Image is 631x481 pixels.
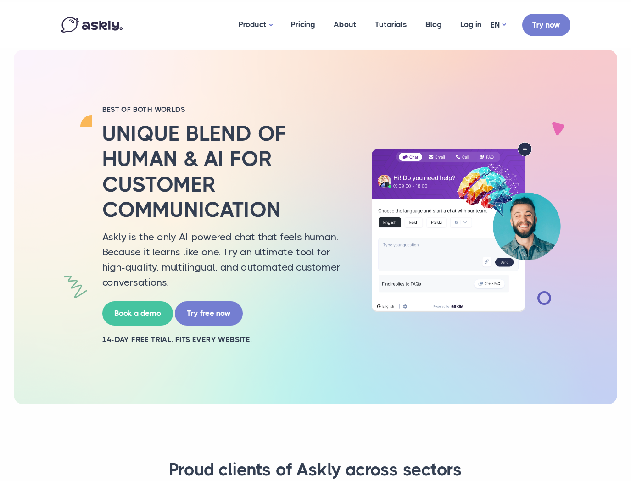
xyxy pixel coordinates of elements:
[491,18,506,32] a: EN
[61,17,123,33] img: Askly
[73,459,559,481] h3: Proud clients of Askly across sectors
[324,2,366,47] a: About
[102,229,350,290] p: Askly is the only AI-powered chat that feels human. Because it learns like one. Try an ultimate t...
[229,2,282,48] a: Product
[102,335,350,345] h2: 14-day free trial. Fits every website.
[416,2,451,47] a: Blog
[451,2,491,47] a: Log in
[102,105,350,114] h2: BEST OF BOTH WORLDS
[282,2,324,47] a: Pricing
[522,14,570,36] a: Try now
[175,301,243,326] a: Try free now
[102,121,350,222] h2: Unique blend of human & AI for customer communication
[366,2,416,47] a: Tutorials
[364,142,568,311] img: AI multilingual chat
[102,301,173,326] a: Book a demo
